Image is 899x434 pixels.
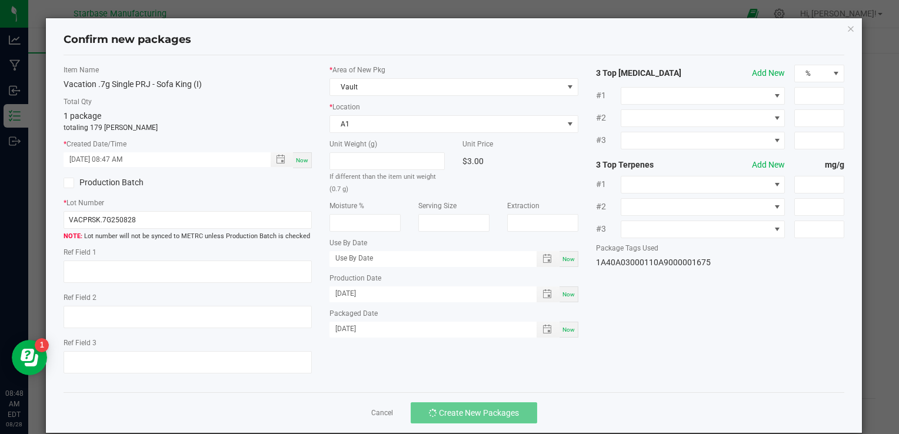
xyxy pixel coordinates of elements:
span: 1 package [64,111,101,121]
label: Production Batch [64,176,179,189]
label: Production Date [329,273,578,283]
span: #1 [596,178,621,191]
label: Total Qty [64,96,312,107]
span: #3 [596,134,621,146]
label: Extraction [507,201,578,211]
span: NO DATA FOUND [621,198,785,216]
span: Now [296,157,308,163]
span: #2 [596,201,621,213]
span: NO DATA FOUND [621,221,785,238]
div: 1A40A03000110A9000001675 [596,256,844,269]
label: Ref Field 1 [64,247,312,258]
strong: mg/g [794,159,844,171]
span: NO DATA FOUND [621,132,785,149]
span: Now [562,326,575,333]
label: Lot Number [64,198,312,208]
span: #2 [596,112,621,124]
label: Moisture % [329,201,401,211]
span: Create New Packages [439,408,519,418]
span: NO DATA FOUND [621,176,785,193]
span: Vault [330,79,562,95]
p: totaling 179 [PERSON_NAME] [64,122,312,133]
input: Created Datetime [64,152,258,167]
label: Area of New Pkg [329,65,578,75]
div: Vacation .7g Single PRJ - Sofa King (I) [64,78,312,91]
iframe: Resource center unread badge [35,338,49,352]
label: Package Tags Used [596,243,844,253]
span: NO DATA FOUND [621,87,785,105]
label: Item Name [64,65,312,75]
label: Unit Weight (g) [329,139,445,149]
input: Packaged Date [329,322,524,336]
strong: 3 Top Terpenes [596,159,695,171]
input: Production Date [329,286,524,301]
strong: 3 Top [MEDICAL_DATA] [596,67,695,79]
label: Created Date/Time [64,139,312,149]
label: Ref Field 3 [64,338,312,348]
span: Toggle popup [537,251,560,267]
iframe: Resource center [12,340,47,375]
span: #3 [596,223,621,235]
a: Cancel [371,408,393,418]
h4: Confirm new packages [64,32,844,48]
label: Location [329,102,578,112]
button: Add New [752,67,785,79]
span: % [795,65,828,82]
span: #1 [596,89,621,102]
span: A1 [330,116,562,132]
span: Now [562,291,575,298]
span: Toggle popup [537,286,560,302]
span: Toggle popup [537,322,560,338]
label: Serving Size [418,201,490,211]
button: Create New Packages [411,402,537,423]
span: Toggle popup [271,152,294,167]
label: Use By Date [329,238,578,248]
span: Now [562,256,575,262]
div: $3.00 [462,152,578,170]
input: Use By Date [329,251,524,266]
label: Packaged Date [329,308,578,319]
label: Unit Price [462,139,578,149]
small: If different than the item unit weight (0.7 g) [329,173,436,193]
span: NO DATA FOUND [621,109,785,127]
span: Lot number will not be synced to METRC unless Production Batch is checked [64,232,312,242]
label: Ref Field 2 [64,292,312,303]
button: Add New [752,159,785,171]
